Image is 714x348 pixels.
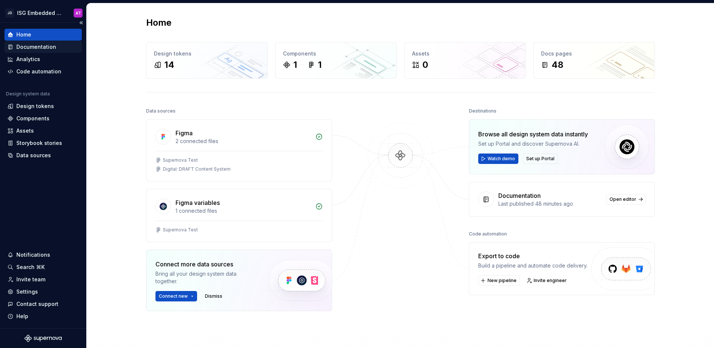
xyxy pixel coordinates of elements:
a: Data sources [4,149,82,161]
div: Components [283,50,389,57]
a: Home [4,29,82,41]
div: Analytics [16,56,40,63]
span: New pipeline [488,278,517,284]
button: JDISG Embedded Design SystemAT [1,5,85,21]
span: Connect new [159,293,188,299]
div: Supernova Test [163,227,198,233]
span: Invite engineer [534,278,567,284]
a: Code automation [4,66,82,77]
div: Settings [16,288,38,295]
a: Storybook stories [4,137,82,149]
div: Search ⌘K [16,263,45,271]
div: Docs pages [541,50,647,57]
a: Docs pages48 [533,42,655,79]
a: Assets [4,125,82,137]
button: New pipeline [478,275,520,286]
div: AT [75,10,81,16]
div: Contact support [16,300,58,308]
div: JD [5,9,14,18]
div: Destinations [469,106,496,116]
a: Analytics [4,53,82,65]
div: Design tokens [16,102,54,110]
div: Figma [176,129,193,137]
a: Components11 [275,42,397,79]
button: Collapse sidebar [76,18,86,28]
a: Open editor [606,194,646,205]
div: Last published 48 minutes ago [498,200,602,208]
div: 1 connected files [176,207,311,215]
span: Open editor [610,196,636,202]
a: Figma2 connected filesSupernova TestDigital: DRAFT Content System [146,119,332,181]
div: Design tokens [154,50,260,57]
div: 48 [551,59,563,71]
button: Notifications [4,249,82,261]
div: Assets [412,50,518,57]
div: Export to code [478,251,588,260]
a: Components [4,113,82,124]
button: Dismiss [202,291,226,301]
div: Invite team [16,276,45,283]
a: Design tokens14 [146,42,268,79]
a: Settings [4,286,82,298]
button: Set up Portal [523,154,558,164]
a: Documentation [4,41,82,53]
div: Components [16,115,49,122]
div: Assets [16,127,34,135]
div: Build a pipeline and automate code delivery. [478,262,588,269]
div: Data sources [16,152,51,159]
span: Dismiss [205,293,222,299]
button: Search ⌘K [4,261,82,273]
div: Storybook stories [16,139,62,147]
div: 1 [318,59,322,71]
div: Figma variables [176,198,220,207]
div: 0 [422,59,428,71]
a: Assets0 [404,42,526,79]
div: Supernova Test [163,157,198,163]
svg: Supernova Logo [25,335,62,342]
div: Code automation [469,229,507,239]
div: Digital: DRAFT Content System [163,166,231,172]
button: Connect new [155,291,197,301]
span: Set up Portal [526,156,554,162]
div: Help [16,313,28,320]
button: Watch demo [478,154,518,164]
div: Notifications [16,251,50,259]
div: Documentation [16,43,56,51]
a: Invite team [4,273,82,285]
div: Bring all your design system data together. [155,270,256,285]
a: Figma variables1 connected filesSupernova Test [146,189,332,242]
span: Watch demo [488,156,515,162]
div: ISG Embedded Design System [17,9,65,17]
div: 14 [164,59,174,71]
button: Contact support [4,298,82,310]
div: Documentation [498,191,541,200]
div: Home [16,31,31,38]
div: 2 connected files [176,137,311,145]
button: Help [4,310,82,322]
div: Browse all design system data instantly [478,130,588,139]
div: Set up Portal and discover Supernova AI. [478,140,588,148]
div: Connect more data sources [155,260,256,269]
h2: Home [146,17,171,29]
a: Design tokens [4,100,82,112]
div: Design system data [6,91,50,97]
a: Invite engineer [524,275,570,286]
div: Code automation [16,68,61,75]
div: Data sources [146,106,176,116]
div: 1 [293,59,297,71]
